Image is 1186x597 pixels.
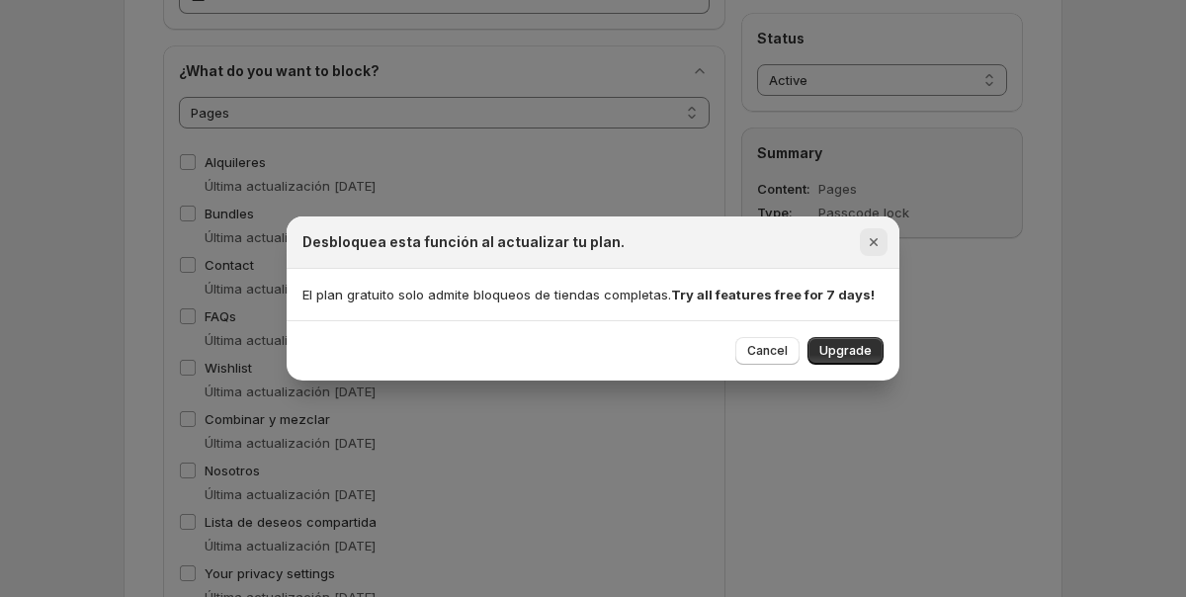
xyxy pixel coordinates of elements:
[807,337,884,365] button: Upgrade
[302,285,884,304] p: El plan gratuito solo admite bloqueos de tiendas completas.
[302,232,625,252] h2: Desbloquea esta función al actualizar tu plan.
[819,343,872,359] span: Upgrade
[671,287,875,302] strong: Try all features free for 7 days!
[735,337,800,365] button: Cancel
[747,343,788,359] span: Cancel
[860,228,888,256] button: Close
